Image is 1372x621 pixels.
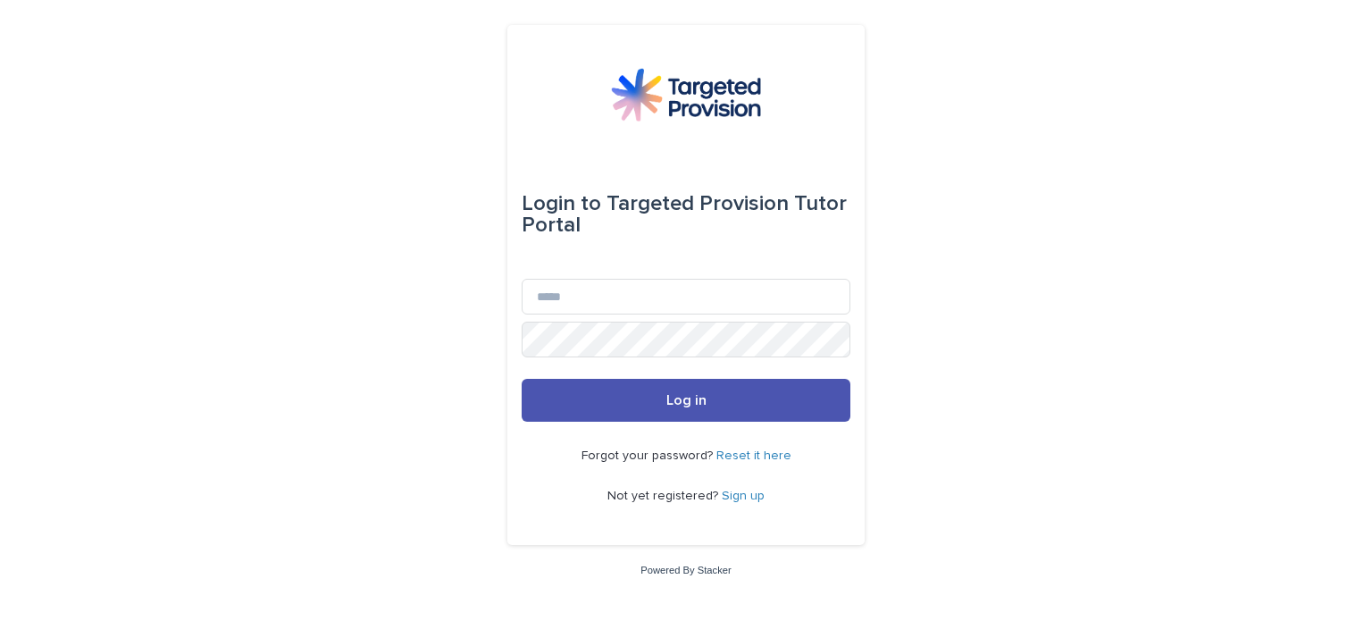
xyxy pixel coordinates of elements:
[716,449,791,462] a: Reset it here
[722,490,765,502] a: Sign up
[611,68,761,122] img: M5nRWzHhSzIhMunXDL62
[522,193,601,214] span: Login to
[640,565,731,575] a: Powered By Stacker
[522,379,850,422] button: Log in
[607,490,722,502] span: Not yet registered?
[666,393,707,407] span: Log in
[581,449,716,462] span: Forgot your password?
[522,179,850,250] div: Targeted Provision Tutor Portal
